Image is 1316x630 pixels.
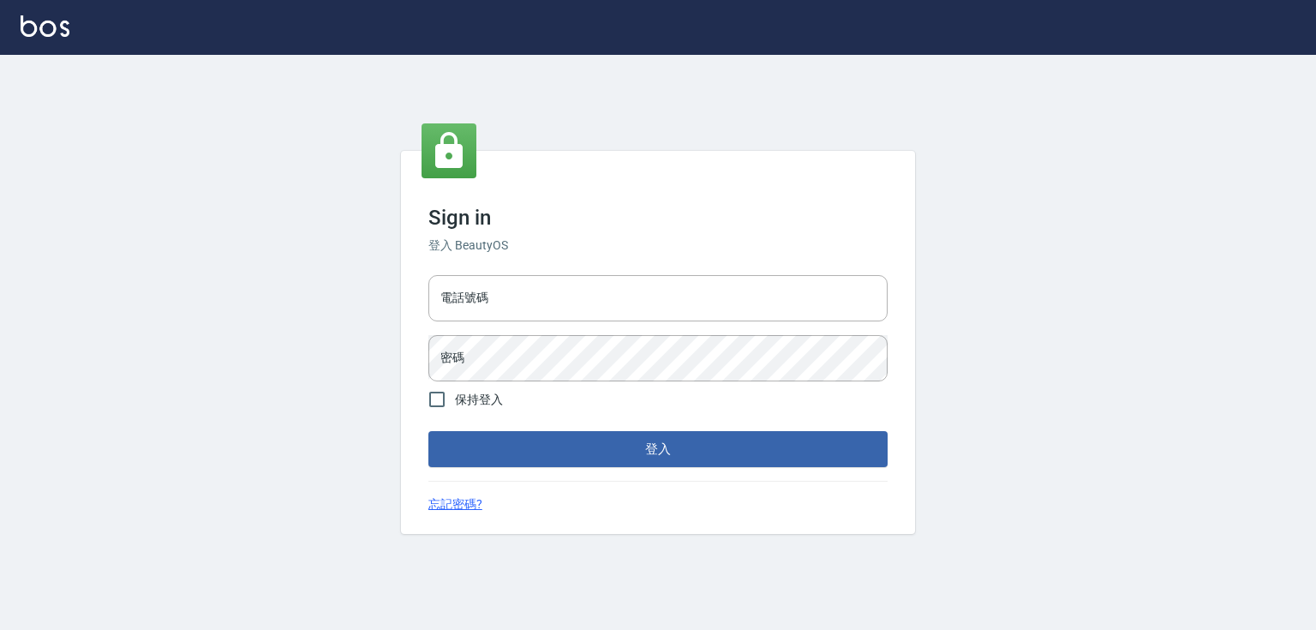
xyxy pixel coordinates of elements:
span: 保持登入 [455,391,503,409]
h6: 登入 BeautyOS [428,237,888,255]
a: 忘記密碼? [428,495,482,513]
button: 登入 [428,431,888,467]
h3: Sign in [428,206,888,230]
img: Logo [21,15,69,37]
